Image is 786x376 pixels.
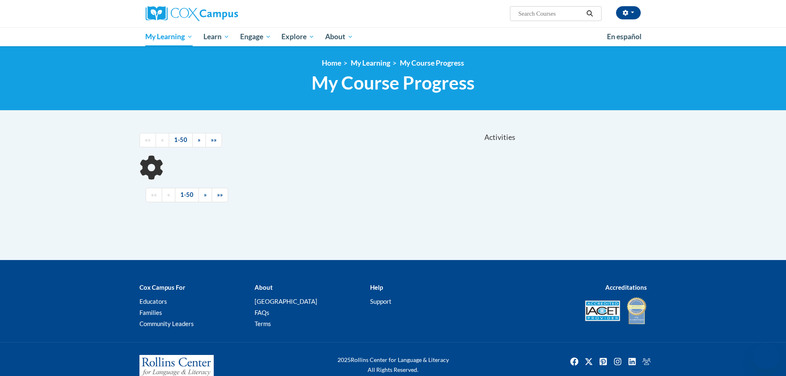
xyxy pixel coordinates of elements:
b: Help [370,284,383,291]
a: Community Leaders [139,320,194,327]
a: Facebook [568,355,581,368]
span: « [167,191,170,198]
a: End [205,133,222,147]
a: Learn [198,27,235,46]
a: Support [370,298,392,305]
img: Pinterest icon [597,355,610,368]
span: «« [151,191,157,198]
span: Activities [484,133,515,142]
a: My Learning [140,27,198,46]
a: My Learning [351,59,390,67]
a: Terms [255,320,271,327]
span: Explore [281,32,314,42]
iframe: Button to launch messaging window [753,343,779,369]
div: Main menu [133,27,653,46]
a: Facebook Group [640,355,653,368]
a: [GEOGRAPHIC_DATA] [255,298,317,305]
a: Home [322,59,341,67]
a: Begining [139,133,156,147]
span: »» [217,191,223,198]
a: Linkedin [625,355,639,368]
a: Previous [162,188,175,202]
img: IDA® Accredited [626,296,647,325]
a: 1-50 [169,133,193,147]
img: Facebook icon [568,355,581,368]
span: » [204,191,207,198]
span: En español [607,32,642,41]
a: En español [602,28,647,45]
span: «« [145,136,151,143]
input: Search Courses [517,9,583,19]
span: Learn [203,32,229,42]
span: »» [211,136,217,143]
span: My Course Progress [312,72,474,94]
span: Engage [240,32,271,42]
span: « [161,136,164,143]
div: Rollins Center for Language & Literacy All Rights Reserved. [307,355,480,375]
img: LinkedIn icon [625,355,639,368]
a: Engage [235,27,276,46]
span: 2025 [338,356,351,363]
a: Explore [276,27,320,46]
a: Next [192,133,206,147]
button: Search [583,9,596,19]
a: Next [198,188,212,202]
b: Accreditations [605,284,647,291]
a: My Course Progress [400,59,464,67]
a: Begining [146,188,162,202]
b: Cox Campus For [139,284,185,291]
span: My Learning [145,32,193,42]
a: Twitter [582,355,595,368]
span: » [198,136,201,143]
a: Instagram [611,355,624,368]
img: Cox Campus [146,6,238,21]
a: Pinterest [597,355,610,368]
b: About [255,284,273,291]
a: End [212,188,228,202]
a: FAQs [255,309,269,316]
span: About [325,32,353,42]
a: Previous [156,133,169,147]
button: Account Settings [616,6,641,19]
a: Families [139,309,162,316]
a: Cox Campus [146,6,302,21]
img: Accredited IACET® Provider [585,300,620,321]
img: Instagram icon [611,355,624,368]
img: Twitter icon [582,355,595,368]
a: About [320,27,359,46]
a: Educators [139,298,167,305]
img: Facebook group icon [640,355,653,368]
a: 1-50 [175,188,199,202]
